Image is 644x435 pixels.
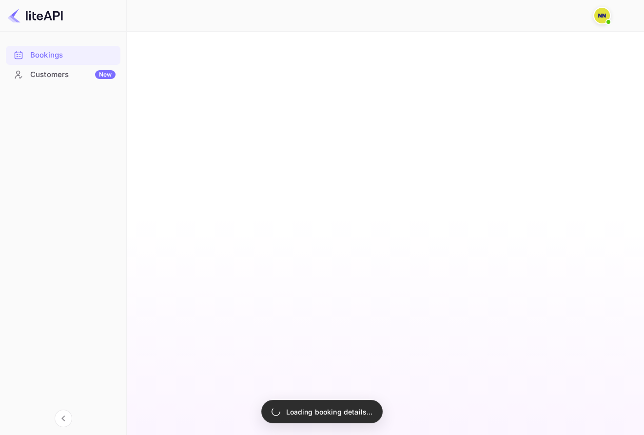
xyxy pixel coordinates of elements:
[6,46,120,64] a: Bookings
[30,50,116,61] div: Bookings
[30,69,116,80] div: Customers
[55,410,72,427] button: Collapse navigation
[8,8,63,23] img: LiteAPI logo
[594,8,610,23] img: N/A N/A
[6,65,120,83] a: CustomersNew
[95,70,116,79] div: New
[286,407,373,417] p: Loading booking details...
[6,46,120,65] div: Bookings
[6,65,120,84] div: CustomersNew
